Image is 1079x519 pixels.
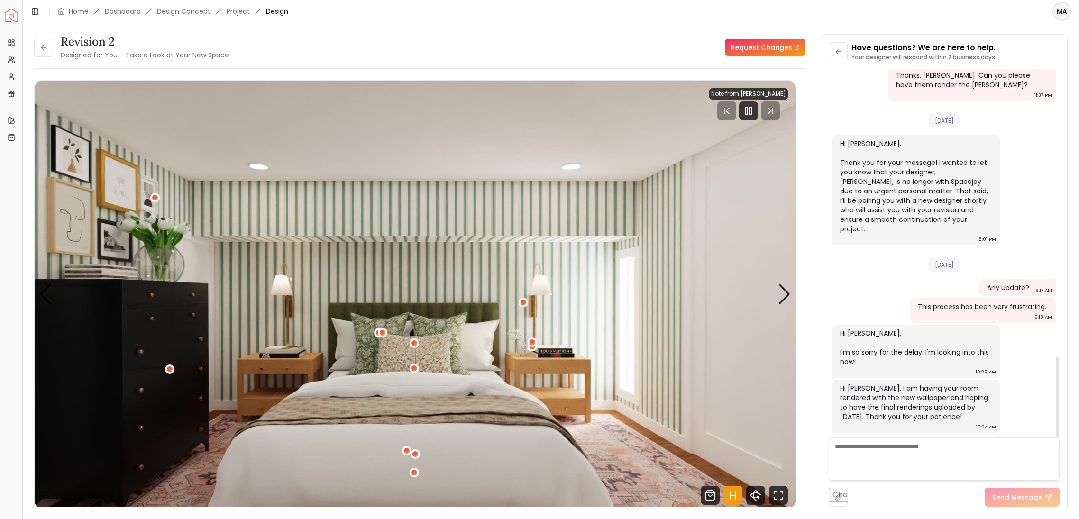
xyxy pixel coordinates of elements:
[105,7,141,16] a: Dashboard
[157,7,210,16] li: Design Concept
[778,284,791,305] div: Next slide
[1035,286,1052,295] div: 6:17 AM
[35,81,796,509] div: 1 / 4
[929,114,960,127] span: [DATE]
[1053,3,1070,20] span: MA
[266,7,288,16] span: Design
[701,486,720,505] svg: Shop Products from this design
[851,54,997,61] p: Your designer will respond within 2 business days.
[976,422,996,432] div: 10:34 AM
[746,486,765,505] svg: 360 View
[1052,2,1071,21] button: MA
[840,139,990,234] div: Hi [PERSON_NAME], Thank you for your message! I wanted to let you know that your designer, [PERSO...
[929,258,960,272] span: [DATE]
[918,302,1046,311] div: This process has been very frustrating.
[5,9,18,22] img: Spacejoy Logo
[1034,91,1052,100] div: 11:37 PM
[1034,312,1052,322] div: 6:18 AM
[723,486,742,505] svg: Hotspots Toggle
[743,105,754,117] svg: Pause
[61,34,229,49] h3: Revision 2
[840,383,990,421] div: Hi [PERSON_NAME], I am having your room rendered with the new wallpaper and hoping to have the fi...
[851,42,997,54] p: Have questions? We are here to help.
[840,328,990,366] div: Hi [PERSON_NAME], I'm so sorry for the delay. I'm looking into this now!
[227,7,250,16] a: Project
[57,7,288,16] nav: breadcrumb
[978,235,996,244] div: 5:01 PM
[709,88,788,100] div: Note from [PERSON_NAME]
[976,367,996,377] div: 10:29 AM
[35,81,796,509] div: Carousel
[987,283,1029,292] div: Any update?
[769,486,788,505] svg: Fullscreen
[725,39,805,56] a: Request Changes
[896,71,1046,90] div: Thanks, [PERSON_NAME]. Can you please have them render the [PERSON_NAME]?
[69,7,89,16] a: Home
[35,81,796,509] img: Design Render 1
[61,50,229,60] small: Designed for You – Take a Look at Your New Space
[5,9,18,22] a: Spacejoy
[39,284,52,305] div: Previous slide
